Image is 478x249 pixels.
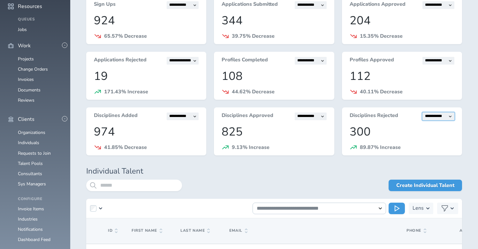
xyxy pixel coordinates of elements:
h3: Lens [413,203,424,214]
p: 825 [222,125,326,138]
span: Email [229,229,247,233]
span: 44.62% Decrease [232,88,275,95]
a: Notifications [18,226,43,232]
p: 112 [350,70,454,83]
h3: Profiles Completed [222,57,268,65]
a: Sys Managers [18,181,46,187]
p: 344 [222,14,326,27]
h1: Individual Talent [86,167,462,176]
span: 89.87% Increase [360,144,401,151]
a: Create Individual Talent [389,180,462,191]
span: 171.43% Increase [104,88,148,95]
a: Requests to Join [18,150,51,156]
a: Projects [18,56,34,62]
span: 15.35% Decrease [360,33,403,40]
button: Run Action [389,203,405,214]
a: Invoices [18,76,34,82]
a: Individuals [18,140,39,146]
p: 974 [94,125,199,138]
a: Jobs [18,27,27,33]
span: Work [18,43,31,49]
h3: Sign Ups [94,1,116,9]
a: Change Orders [18,66,48,72]
h3: Applications Submitted [222,1,278,9]
a: Organizations [18,129,45,136]
h3: Profiles Approved [350,57,394,65]
span: 65.57% Decrease [104,33,147,40]
span: ID [108,229,118,233]
button: - [62,116,67,121]
span: Phone [406,229,426,233]
h4: Queues [18,17,63,22]
a: Talent Pools [18,160,43,167]
a: Invoice Items [18,206,44,212]
p: 924 [94,14,199,27]
p: 204 [350,14,454,27]
h4: Configure [18,197,63,201]
span: First Name [132,229,162,233]
h3: Applications Approved [350,1,406,9]
span: Resources [18,4,42,9]
h3: Applications Rejected [94,57,147,65]
button: Lens [409,203,433,214]
a: Industries [18,216,38,222]
a: Documents [18,87,41,93]
p: 300 [350,125,454,138]
a: Consultants [18,171,42,177]
a: Reviews [18,97,34,103]
span: 40.11% Decrease [360,88,403,95]
p: 19 [94,70,199,83]
span: 9.13% Increase [232,144,269,151]
span: Clients [18,116,34,122]
p: 108 [222,70,326,83]
span: Last Name [180,229,210,233]
a: Dashboard Feed [18,237,50,243]
h3: Disciplines Approved [222,113,273,120]
h3: Disciplines Rejected [350,113,398,120]
button: - [62,43,67,48]
span: 39.75% Decrease [232,33,275,40]
h3: Disciplines Added [94,113,138,120]
span: 41.85% Decrease [104,144,147,151]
